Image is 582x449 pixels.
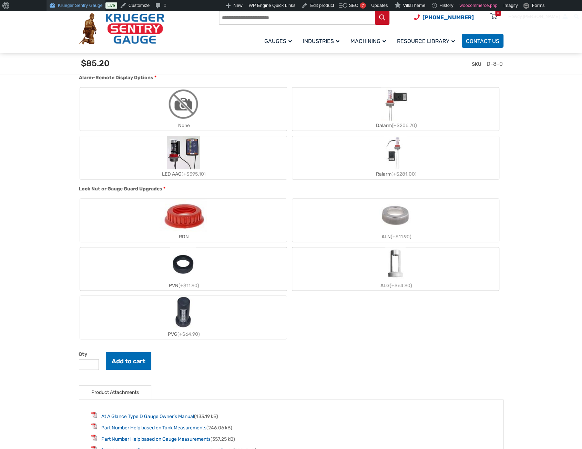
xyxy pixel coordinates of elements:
div: Ralarm [292,169,499,179]
li: (246.06 kB) [91,423,491,431]
button: Add to cart [106,352,151,370]
span: SKU [472,61,481,67]
span: Industries [303,38,339,44]
span: (+$64.90) [390,282,412,288]
span: (+$206.70) [391,123,417,128]
a: Part Number Help based on Tank Measurements [101,425,206,430]
a: Howdy, [506,11,571,22]
a: Part Number Help based on Gauge Measurements [101,436,211,442]
span: [PHONE_NUMBER] [422,14,474,21]
span: (+$281.00) [391,171,417,177]
div: 0 [497,10,499,16]
input: Product quantity [79,359,99,370]
a: Phone Number (920) 434-8860 [414,13,474,22]
a: Product Attachments [91,385,139,399]
span: (+$395.10) [182,171,206,177]
label: LED AAG [80,136,287,179]
label: PVN [80,247,287,290]
span: [PERSON_NAME] [523,14,560,19]
label: RDN [80,199,287,242]
span: Resource Library [397,38,455,44]
div: None [80,121,287,130]
span: (+$11.90) [178,282,199,288]
label: Dalarm [292,87,499,130]
li: (357.25 kB) [91,435,491,442]
a: Industries [299,33,346,49]
span: Gauges [264,38,292,44]
abbr: required [163,185,165,192]
a: Contact Us [462,34,503,48]
a: Gauges [260,33,299,49]
span: woocommerce.php [460,3,498,8]
label: ALN [292,199,499,242]
a: Machining [346,33,393,49]
span: Lock Nut or Gauge Guard Upgrades [79,186,162,192]
div: PVG [80,329,287,339]
a: Resource Library [393,33,462,49]
label: None [80,87,287,130]
img: Krueger Sentry Gauge [79,13,164,45]
label: Ralarm [292,136,499,179]
span: Alarm-Remote Display Options [79,75,153,81]
span: D-8-0 [487,61,503,67]
span: (+$11.90) [390,234,411,240]
div: Dalarm [292,121,499,130]
div: 7 [360,2,366,9]
div: PVN [80,280,287,290]
div: ALG [292,280,499,290]
div: ALN [292,232,499,242]
label: ALG [292,247,499,290]
label: PVG [80,296,287,339]
span: (+$64.90) [177,331,200,337]
li: (433.19 kB) [91,412,491,420]
div: LED AAG [80,169,287,179]
span: Machining [350,38,386,44]
a: Live [105,2,117,9]
a: At A Glance Type D Gauge Owner’s Manual [101,413,194,419]
span: Contact Us [466,38,499,44]
div: RDN [80,232,287,242]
